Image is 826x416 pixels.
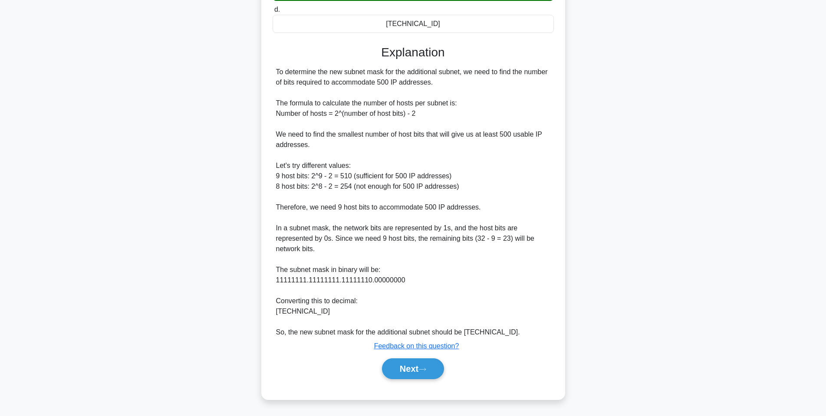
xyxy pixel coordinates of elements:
div: To determine the new subnet mask for the additional subnet, we need to find the number of bits re... [276,67,550,337]
button: Next [382,358,444,379]
a: Feedback on this question? [374,342,459,350]
h3: Explanation [278,45,549,60]
span: d. [274,6,280,13]
div: [TECHNICAL_ID] [273,15,554,33]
